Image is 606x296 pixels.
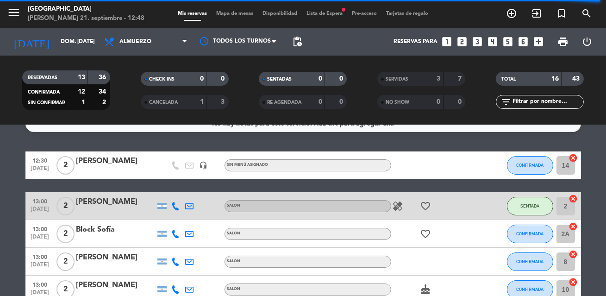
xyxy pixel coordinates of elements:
[119,38,151,45] span: Almuerzo
[319,76,322,82] strong: 0
[76,155,155,167] div: [PERSON_NAME]
[76,224,155,236] div: Block Sofía
[86,36,97,47] i: arrow_drop_down
[516,163,544,168] span: CONFIRMADA
[29,262,52,272] span: [DATE]
[7,6,21,19] i: menu
[516,287,544,292] span: CONFIRMADA
[29,206,52,217] span: [DATE]
[149,77,175,82] span: CHECK INS
[302,11,347,16] span: Lista de Espera
[200,99,204,105] strong: 1
[292,36,303,47] span: pending_actions
[569,222,578,231] i: cancel
[29,251,52,262] span: 13:00
[28,101,65,105] span: SIN CONFIRMAR
[516,259,544,264] span: CONFIRMADA
[56,252,75,271] span: 2
[381,11,433,16] span: Tarjetas de regalo
[29,155,52,165] span: 12:30
[531,8,542,19] i: exit_to_app
[500,96,512,107] i: filter_list
[420,201,431,212] i: favorite_border
[227,232,241,235] span: SALON
[516,231,544,236] span: CONFIRMADA
[56,225,75,243] span: 2
[221,76,226,82] strong: 0
[341,7,346,13] span: fiber_manual_record
[56,156,75,175] span: 2
[29,195,52,206] span: 13:00
[569,250,578,259] i: cancel
[532,36,544,48] i: add_box
[149,100,178,105] span: CANCELADA
[569,277,578,287] i: cancel
[420,284,431,295] i: cake
[76,279,155,291] div: [PERSON_NAME]
[173,11,212,16] span: Mis reservas
[437,99,441,105] strong: 0
[200,76,204,82] strong: 0
[339,99,345,105] strong: 0
[28,5,144,14] div: [GEOGRAPHIC_DATA]
[507,197,553,215] button: SENTADA
[78,74,85,81] strong: 13
[99,88,108,95] strong: 34
[56,197,75,215] span: 2
[7,31,56,52] i: [DATE]
[81,99,85,106] strong: 1
[7,6,21,23] button: menu
[227,259,241,263] span: SALON
[569,153,578,163] i: cancel
[557,36,569,47] span: print
[227,163,269,167] span: Sin menú asignado
[569,194,578,203] i: cancel
[200,161,208,170] i: headset_mic
[212,11,258,16] span: Mapa de mesas
[386,100,409,105] span: NO SHOW
[267,100,301,105] span: RE AGENDADA
[556,8,567,19] i: turned_in_not
[227,204,241,208] span: SALON
[339,76,345,82] strong: 0
[506,8,517,19] i: add_circle_outline
[507,225,553,243] button: CONFIRMADA
[502,36,514,48] i: looks_5
[437,76,441,82] strong: 3
[575,28,599,56] div: LOG OUT
[501,77,516,82] span: TOTAL
[520,203,539,208] span: SENTADA
[29,234,52,245] span: [DATE]
[507,252,553,271] button: CONFIRMADA
[102,99,108,106] strong: 2
[227,287,241,291] span: SALON
[458,76,463,82] strong: 7
[76,196,155,208] div: [PERSON_NAME]
[393,201,404,212] i: healing
[258,11,302,16] span: Disponibilidad
[573,76,582,82] strong: 43
[487,36,499,48] i: looks_4
[386,77,408,82] span: SERVIDAS
[319,99,322,105] strong: 0
[517,36,529,48] i: looks_6
[29,279,52,290] span: 13:00
[78,88,85,95] strong: 12
[456,36,468,48] i: looks_two
[29,165,52,176] span: [DATE]
[512,97,583,107] input: Filtrar por nombre...
[394,38,437,45] span: Reservas para
[29,223,52,234] span: 13:00
[28,14,144,23] div: [PERSON_NAME] 21. septiembre - 12:48
[581,8,592,19] i: search
[471,36,483,48] i: looks_3
[99,74,108,81] strong: 36
[28,90,60,94] span: CONFIRMADA
[551,76,559,82] strong: 16
[76,252,155,264] div: [PERSON_NAME]
[28,76,57,80] span: RESERVADAS
[507,156,553,175] button: CONFIRMADA
[420,228,431,239] i: favorite_border
[267,77,292,82] span: SENTADAS
[581,36,593,47] i: power_settings_new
